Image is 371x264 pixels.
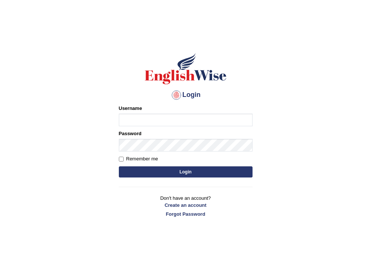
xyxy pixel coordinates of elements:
[119,195,253,218] p: Don't have an account?
[119,155,158,163] label: Remember me
[143,52,228,85] img: Logo of English Wise sign in for intelligent practice with AI
[119,211,253,218] a: Forgot Password
[119,202,253,209] a: Create an account
[119,166,253,177] button: Login
[119,105,142,112] label: Username
[119,157,124,162] input: Remember me
[119,130,141,137] label: Password
[119,89,253,101] h4: Login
